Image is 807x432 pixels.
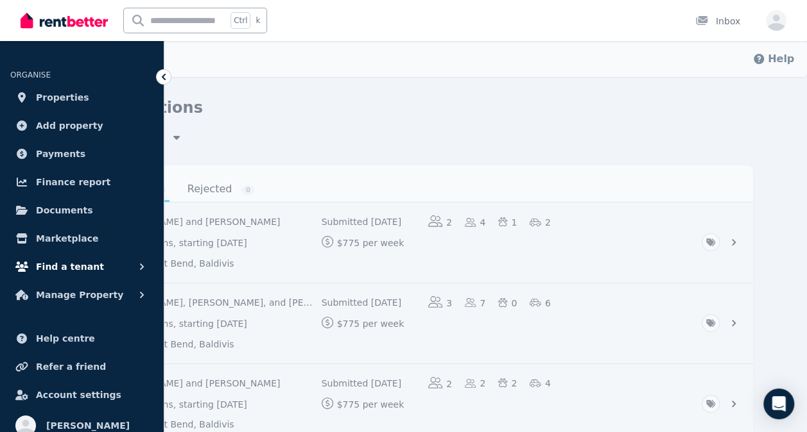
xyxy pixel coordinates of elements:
[763,388,794,419] div: Open Intercom Messenger
[752,51,794,67] button: Help
[10,226,153,251] a: Marketplace
[10,382,153,408] a: Account settings
[256,15,260,26] span: k
[10,326,153,351] a: Help centre
[96,283,753,363] a: View application: Kelly Marie Johansson, Chelsea Moriarty, and Mason Haynes
[10,197,153,223] a: Documents
[10,169,153,195] a: Finance report
[36,331,95,346] span: Help centre
[36,387,121,403] span: Account settings
[10,71,51,79] span: ORGANISE
[36,90,89,105] span: Properties
[10,85,153,110] a: Properties
[96,203,753,283] a: View application: Lloyd Williams and Rachel Lilwall
[695,15,740,28] div: Inbox
[36,259,104,274] span: Find a tenant
[187,178,255,200] a: Rejected
[36,287,123,303] span: Manage Property
[241,185,254,195] span: 0
[36,359,106,374] span: Refer a friend
[21,11,108,30] img: RentBetter
[36,231,98,246] span: Marketplace
[36,146,85,162] span: Payments
[230,12,250,29] span: Ctrl
[10,254,153,279] button: Find a tenant
[10,282,153,308] button: Manage Property
[10,113,153,138] a: Add property
[10,141,153,167] a: Payments
[36,118,103,133] span: Add property
[10,354,153,379] a: Refer a friend
[36,174,110,190] span: Finance report
[36,203,93,218] span: Documents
